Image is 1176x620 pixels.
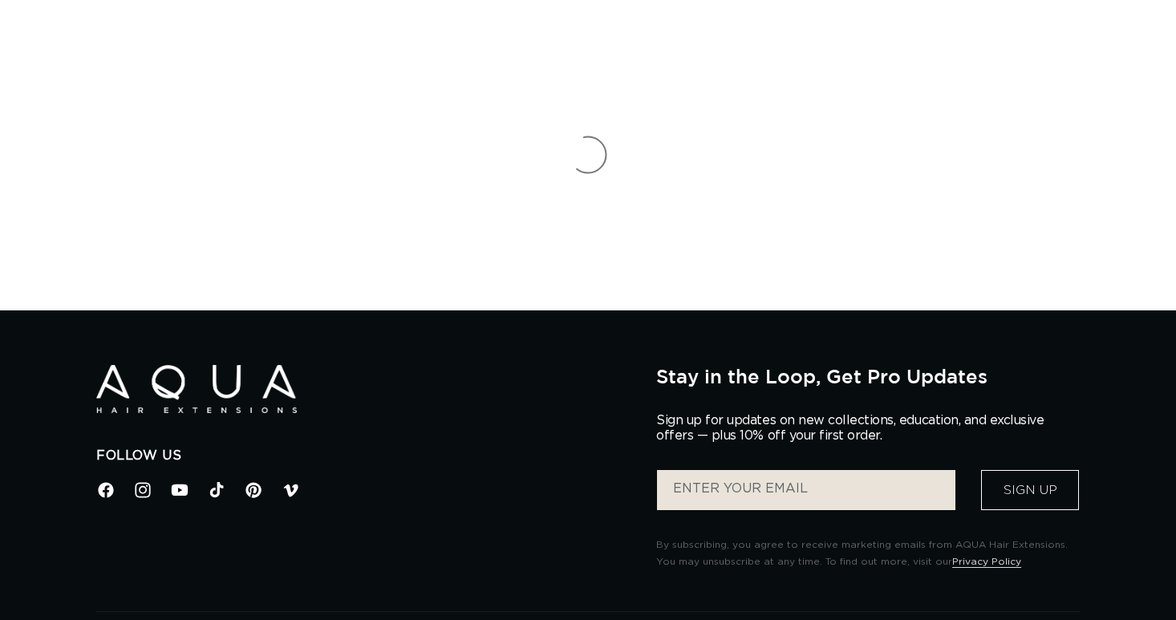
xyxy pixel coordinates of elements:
h2: Stay in the Loop, Get Pro Updates [656,365,1080,387]
h2: Follow Us [96,448,632,464]
p: Sign up for updates on new collections, education, and exclusive offers — plus 10% off your first... [656,413,1057,444]
button: Sign Up [981,470,1079,510]
a: Privacy Policy [952,557,1021,566]
input: ENTER YOUR EMAIL [657,470,955,510]
p: By subscribing, you agree to receive marketing emails from AQUA Hair Extensions. You may unsubscr... [656,537,1080,571]
img: Aqua Hair Extensions [96,365,297,414]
